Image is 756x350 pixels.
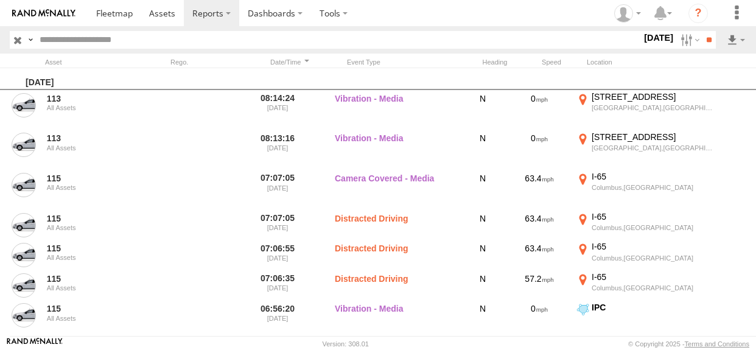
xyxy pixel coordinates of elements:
label: Vibration - Media [335,91,457,129]
div: Columbus,[GEOGRAPHIC_DATA] [592,183,713,192]
div: [GEOGRAPHIC_DATA],[GEOGRAPHIC_DATA] [592,144,713,152]
label: 06:56:20 [DATE] [254,302,301,340]
label: Export results as... [726,31,746,49]
div: 57.2 [509,271,570,299]
label: Vibration - Media [335,131,457,169]
div: 0 [509,131,570,169]
div: N [461,211,504,239]
div: Columbus,[GEOGRAPHIC_DATA] [592,284,713,292]
label: 07:06:35 [DATE] [254,271,301,299]
label: Search Filter Options [676,31,702,49]
div: [STREET_ADDRESS] [592,91,713,102]
div: IPC [592,302,713,313]
label: Click to View Event Location [575,241,715,269]
a: Visit our Website [7,338,63,350]
a: 115 [47,273,135,284]
label: 08:13:16 [DATE] [254,131,301,169]
div: I-65 [592,271,713,282]
label: Distracted Driving [335,271,457,299]
div: Click to Sort [267,58,313,66]
i: ? [688,4,708,23]
div: © Copyright 2025 - [628,340,749,348]
div: Version: 308.01 [323,340,369,348]
a: Terms and Conditions [685,340,749,348]
label: [DATE] [642,31,676,44]
div: All Assets [47,184,135,191]
div: 63.4 [509,241,570,269]
label: Click to View Event Location [575,302,715,340]
div: All Assets [47,254,135,261]
label: 07:07:05 [DATE] [254,171,301,209]
div: N [461,241,504,269]
div: I-65 [592,241,713,252]
div: All Assets [47,224,135,231]
div: 63.4 [509,171,570,209]
div: Brandon Hickerson [610,4,645,23]
div: All Assets [47,144,135,152]
a: 113 [47,93,135,104]
label: Click to View Event Location [575,271,715,299]
label: 07:06:55 [DATE] [254,241,301,269]
div: N [461,131,504,169]
div: [STREET_ADDRESS] [592,131,713,142]
div: Columbus,[GEOGRAPHIC_DATA] [592,223,713,232]
div: All Assets [47,284,135,292]
a: 113 [47,133,135,144]
label: Click to View Event Location [575,91,715,129]
div: Columbus,[GEOGRAPHIC_DATA] [592,254,713,262]
div: I-65 [592,171,713,182]
a: 115 [47,173,135,184]
label: 08:14:24 [DATE] [254,91,301,129]
label: Click to View Event Location [575,211,715,239]
label: Search Query [26,31,35,49]
div: N [461,91,504,129]
label: 07:07:05 [DATE] [254,211,301,239]
label: Distracted Driving [335,241,457,269]
label: Vibration - Media [335,302,457,340]
div: 0 [509,91,570,129]
div: N [461,302,504,340]
a: 115 [47,243,135,254]
a: 115 [47,213,135,224]
label: Click to View Event Location [575,131,715,169]
div: All Assets [47,104,135,111]
div: I-65 [592,211,713,222]
div: All Assets [47,315,135,322]
div: N [461,171,504,209]
div: 0 [509,302,570,340]
label: Click to View Event Location [575,171,715,209]
label: Distracted Driving [335,211,457,239]
div: 63.4 [509,211,570,239]
div: [GEOGRAPHIC_DATA],[GEOGRAPHIC_DATA] [592,103,713,112]
label: Camera Covered - Media [335,171,457,209]
img: rand-logo.svg [12,9,75,18]
div: N [461,271,504,299]
a: 115 [47,303,135,314]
